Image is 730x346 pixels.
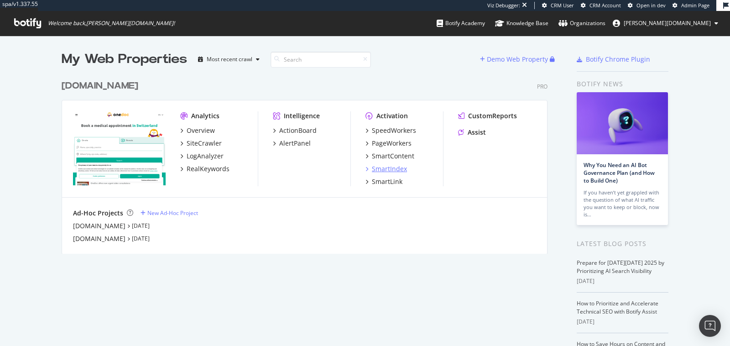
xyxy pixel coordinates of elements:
[187,139,222,148] div: SiteCrawler
[577,239,668,249] div: Latest Blog Posts
[586,55,650,64] div: Botify Chrome Plugin
[437,19,485,28] div: Botify Academy
[194,52,263,67] button: Most recent crawl
[273,139,311,148] a: AlertPanel
[180,126,215,135] a: Overview
[180,164,229,173] a: RealKeywords
[681,2,709,9] span: Admin Page
[207,57,252,62] div: Most recent crawl
[584,189,661,218] div: If you haven’t yet grappled with the question of what AI traffic you want to keep or block, now is…
[584,161,655,184] a: Why You Need an AI Bot Governance Plan (and How to Build One)
[673,2,709,9] a: Admin Page
[62,79,142,93] a: [DOMAIN_NAME]
[487,55,548,64] div: Demo Web Property
[372,177,402,186] div: SmartLink
[180,152,224,161] a: LogAnalyzer
[284,111,320,121] div: Intelligence
[73,111,166,185] img: onedoc.ch
[372,152,414,161] div: SmartContent
[699,315,721,337] div: Open Intercom Messenger
[279,139,311,148] div: AlertPanel
[372,126,416,135] div: SpeedWorkers
[577,79,668,89] div: Botify news
[636,2,666,9] span: Open in dev
[542,2,574,9] a: CRM User
[577,259,664,275] a: Prepare for [DATE][DATE] 2025 by Prioritizing AI Search Visibility
[62,79,138,93] div: [DOMAIN_NAME]
[147,209,198,217] div: New Ad-Hoc Project
[191,111,219,121] div: Analytics
[273,126,317,135] a: ActionBoard
[495,19,548,28] div: Knowledge Base
[365,139,412,148] a: PageWorkers
[376,111,408,121] div: Activation
[187,164,229,173] div: RealKeywords
[73,234,125,243] a: [DOMAIN_NAME]
[624,19,711,27] span: jenny.ren
[271,52,371,68] input: Search
[62,50,187,68] div: My Web Properties
[73,209,123,218] div: Ad-Hoc Projects
[577,299,658,315] a: How to Prioritize and Accelerate Technical SEO with Botify Assist
[551,2,574,9] span: CRM User
[132,222,150,230] a: [DATE]
[365,164,407,173] a: SmartIndex
[372,164,407,173] div: SmartIndex
[187,126,215,135] div: Overview
[62,68,555,254] div: grid
[132,235,150,242] a: [DATE]
[628,2,666,9] a: Open in dev
[458,111,517,121] a: CustomReports
[487,2,520,9] div: Viz Debugger:
[495,11,548,36] a: Knowledge Base
[372,139,412,148] div: PageWorkers
[279,126,317,135] div: ActionBoard
[577,277,668,285] div: [DATE]
[437,11,485,36] a: Botify Academy
[187,152,224,161] div: LogAnalyzer
[480,52,550,67] button: Demo Web Property
[180,139,222,148] a: SiteCrawler
[577,92,668,154] img: Why You Need an AI Bot Governance Plan (and How to Build One)
[577,318,668,326] div: [DATE]
[480,55,550,63] a: Demo Web Property
[468,128,486,137] div: Assist
[577,55,650,64] a: Botify Chrome Plugin
[605,16,725,31] button: [PERSON_NAME][DOMAIN_NAME]
[73,221,125,231] a: [DOMAIN_NAME]
[589,2,621,9] span: CRM Account
[558,19,605,28] div: Organizations
[365,177,402,186] a: SmartLink
[537,83,547,90] div: Pro
[48,20,175,27] span: Welcome back, [PERSON_NAME][DOMAIN_NAME] !
[458,128,486,137] a: Assist
[581,2,621,9] a: CRM Account
[558,11,605,36] a: Organizations
[141,209,198,217] a: New Ad-Hoc Project
[365,126,416,135] a: SpeedWorkers
[468,111,517,121] div: CustomReports
[365,152,414,161] a: SmartContent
